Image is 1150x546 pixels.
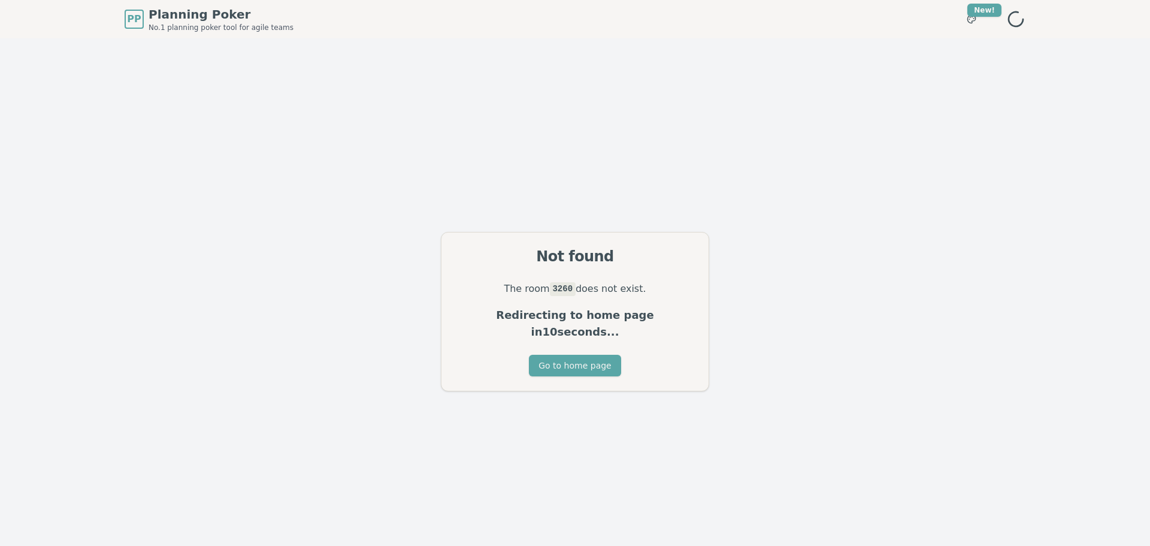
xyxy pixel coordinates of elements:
button: Go to home page [529,355,621,376]
span: Planning Poker [149,6,293,23]
code: 3260 [550,282,576,295]
div: Not found [456,247,694,266]
span: PP [127,12,141,26]
p: The room does not exist. [456,280,694,297]
p: Redirecting to home page in 10 seconds... [456,307,694,340]
a: PPPlanning PokerNo.1 planning poker tool for agile teams [125,6,293,32]
span: No.1 planning poker tool for agile teams [149,23,293,32]
button: New! [961,8,982,30]
div: New! [967,4,1001,17]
